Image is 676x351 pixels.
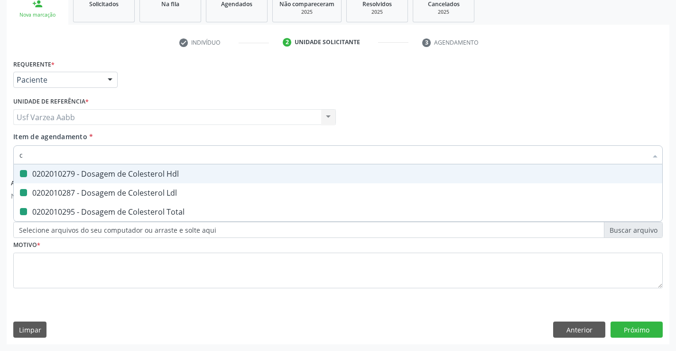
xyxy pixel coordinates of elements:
[283,38,291,47] div: 2
[13,11,62,19] div: Nova marcação
[295,38,360,47] div: Unidade solicitante
[553,322,605,338] button: Anterior
[11,191,96,201] p: Nenhum anexo disponível.
[353,9,401,16] div: 2025
[19,189,657,197] div: 0202010287 - Dosagem de Colesterol Ldl
[17,75,98,85] span: Paciente
[420,9,467,16] div: 2025
[13,322,46,338] button: Limpar
[11,176,77,191] label: Anexos adicionados
[13,132,87,141] span: Item de agendamento
[611,322,663,338] button: Próximo
[13,95,89,109] label: Unidade de referência
[19,208,657,216] div: 0202010295 - Dosagem de Colesterol Total
[19,170,657,178] div: 0202010279 - Dosagem de Colesterol Hdl
[19,145,647,164] input: Buscar por procedimentos
[13,238,40,253] label: Motivo
[13,57,55,72] label: Requerente
[279,9,334,16] div: 2025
